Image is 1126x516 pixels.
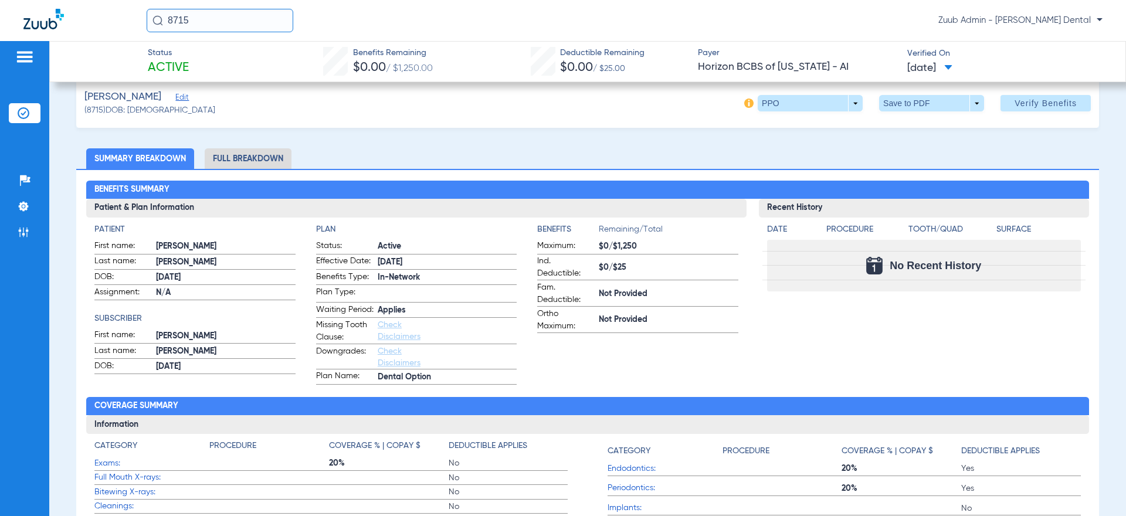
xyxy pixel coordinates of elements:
[537,281,595,306] span: Fam. Deductible:
[15,50,34,64] img: hamburger-icon
[316,370,374,384] span: Plan Name:
[1000,95,1091,111] button: Verify Benefits
[156,287,295,299] span: N/A
[996,223,1080,236] h4: Surface
[758,95,863,111] button: PPO
[961,483,1081,494] span: Yes
[996,223,1080,240] app-breakdown-title: Surface
[86,181,1088,199] h2: Benefits Summary
[329,440,420,452] h4: Coverage % | Copay $
[723,440,842,461] app-breakdown-title: Procedure
[961,503,1081,514] span: No
[378,321,420,341] a: Check Disclaimers
[94,360,152,374] span: DOB:
[378,347,420,367] a: Check Disclaimers
[599,314,738,326] span: Not Provided
[94,500,209,512] span: Cleanings:
[599,288,738,300] span: Not Provided
[449,440,527,452] h4: Deductible Applies
[94,271,152,285] span: DOB:
[1067,460,1126,516] iframe: Chat Widget
[205,148,291,169] li: Full Breakdown
[386,64,433,73] span: / $1,250.00
[86,199,746,218] h3: Patient & Plan Information
[1015,99,1077,108] span: Verify Benefits
[767,223,816,236] h4: Date
[449,472,568,484] span: No
[599,223,738,240] span: Remaining/Total
[560,62,593,74] span: $0.00
[148,60,189,76] span: Active
[599,262,738,274] span: $0/$25
[449,457,568,469] span: No
[449,486,568,498] span: No
[94,440,137,452] h4: Category
[842,445,933,457] h4: Coverage % | Copay $
[879,95,984,111] button: Save to PDF
[209,440,329,456] app-breakdown-title: Procedure
[378,240,517,253] span: Active
[608,502,723,514] span: Implants:
[84,90,161,104] span: [PERSON_NAME]
[316,255,374,269] span: Effective Date:
[961,440,1081,461] app-breakdown-title: Deductible Applies
[156,361,295,373] span: [DATE]
[316,319,374,344] span: Missing Tooth Clause:
[329,457,449,469] span: 20%
[744,99,754,108] img: info-icon
[152,15,163,26] img: Search Icon
[316,304,374,318] span: Waiting Period:
[608,463,723,475] span: Endodontics:
[698,60,897,74] span: Horizon BCBS of [US_STATE] - AI
[907,61,952,76] span: [DATE]
[593,64,625,73] span: / $25.00
[378,371,517,383] span: Dental Option
[329,440,449,456] app-breakdown-title: Coverage % | Copay $
[698,47,897,59] span: Payer
[175,93,186,104] span: Edit
[938,15,1103,26] span: Zuub Admin - [PERSON_NAME] Dental
[537,223,599,240] app-breakdown-title: Benefits
[537,240,595,254] span: Maximum:
[608,440,723,461] app-breakdown-title: Category
[209,440,256,452] h4: Procedure
[94,223,295,236] app-breakdown-title: Patient
[316,223,517,236] app-breakdown-title: Plan
[599,240,738,253] span: $0/$1,250
[86,148,194,169] li: Summary Breakdown
[449,501,568,512] span: No
[316,345,374,369] span: Downgrades:
[826,223,904,236] h4: Procedure
[890,260,981,271] span: No Recent History
[378,304,517,317] span: Applies
[537,255,595,280] span: Ind. Deductible:
[156,345,295,358] span: [PERSON_NAME]
[23,9,64,29] img: Zuub Logo
[316,286,374,302] span: Plan Type:
[608,482,723,494] span: Periodontics:
[759,199,1089,218] h3: Recent History
[156,240,295,253] span: [PERSON_NAME]
[156,271,295,284] span: [DATE]
[961,463,1081,474] span: Yes
[378,271,517,284] span: In-Network
[537,223,599,236] h4: Benefits
[353,62,386,74] span: $0.00
[316,271,374,285] span: Benefits Type:
[767,223,816,240] app-breakdown-title: Date
[537,308,595,332] span: Ortho Maximum:
[353,47,433,59] span: Benefits Remaining
[94,471,209,484] span: Full Mouth X-rays:
[156,330,295,342] span: [PERSON_NAME]
[907,47,1107,60] span: Verified On
[866,257,883,274] img: Calendar
[94,440,209,456] app-breakdown-title: Category
[316,240,374,254] span: Status:
[147,9,293,32] input: Search for patients
[94,255,152,269] span: Last name:
[842,440,961,461] app-breakdown-title: Coverage % | Copay $
[86,397,1088,416] h2: Coverage Summary
[94,329,152,343] span: First name:
[723,445,769,457] h4: Procedure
